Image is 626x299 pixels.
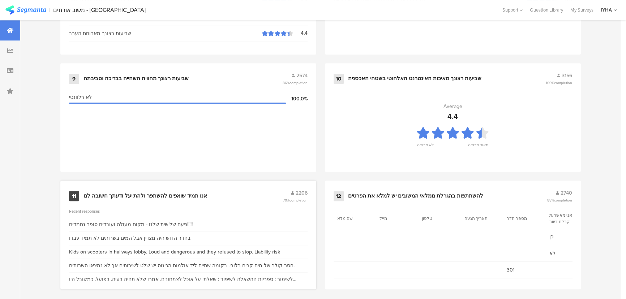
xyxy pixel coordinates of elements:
div: פעם שלישית שלנו - מקום מעולה ועובדים סופר נחמדים!!!!! [69,221,193,228]
div: חסר קולר של מים קרים בלובי. בקומה שתיים ליד אולמות הכינוס יש שלט לשירותים אך לא נמצאו השרותים. [69,262,295,269]
span: completion [554,198,572,203]
a: My Surveys [567,6,597,13]
span: completion [290,80,308,86]
span: לא רלוונטי [69,94,92,101]
div: 4.4 [447,111,458,122]
div: להשתתפות בהגרלת ממלאי המשובים יש למלא את הפרטים [348,192,483,200]
span: לא [549,250,584,257]
span: 100% [546,80,572,86]
span: כן [549,233,584,240]
div: | [49,6,50,14]
div: 10 [334,74,344,84]
span: 2206 [296,189,308,197]
span: completion [290,198,308,203]
div: 4.4 [293,30,308,37]
span: 2574 [296,72,308,79]
div: Kids on scooters in hallways lobby. Loud and dangerous and they refused to stop. Liability risk [69,248,280,256]
a: Question Library [526,6,567,13]
div: משוב אורחים - [GEOGRAPHIC_DATA] [53,6,146,13]
img: segmanta logo [5,5,46,14]
div: IYHA [601,6,612,13]
section: מספר חדר [507,215,539,222]
div: Support [502,4,523,16]
span: 86% [283,80,308,86]
div: Recent responses [69,208,308,214]
div: שביעות רצונך מאיכות האינטרנט האלחוטי בשטחי האכסניה [348,75,481,82]
div: 9 [69,74,79,84]
span: 88% [547,198,572,203]
div: 12 [334,191,344,201]
div: לשימור : ספריות ההשאלה לשיפור : שאלתי על אוכל לצמחונים. אמרו שלא תהיה בעיה. בפועל, כמקובל היו תוס... [69,276,308,283]
div: 11 [69,191,79,201]
span: 3156 [562,72,572,79]
div: שביעות רצונך מחווית השהייה בבריכה וסביבתה [83,75,189,82]
section: אני מאשר/ת קבלת דיוור [549,212,582,225]
span: 301 [507,266,542,274]
div: לא מרוצה [417,142,434,152]
div: Average [443,103,462,110]
section: טלפון [422,215,454,222]
span: 2740 [561,189,572,197]
div: אנו תמיד שואפים להשתפר ולהתייעל ודעתך חשובה לנו [83,192,207,200]
section: מייל [380,215,412,222]
section: תאריך הגעה [464,215,497,222]
div: 100.0% [286,95,308,103]
div: מאוד מרוצה [468,142,488,152]
section: שם מלא [337,215,370,222]
span: 70% [283,198,308,203]
div: בחדר הדוש היה מצויין אבל המים בשרותים לא תמיד עבדו [69,234,190,242]
span: completion [554,80,572,86]
div: שביעות רצונך מארוחת הערב [69,30,262,37]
